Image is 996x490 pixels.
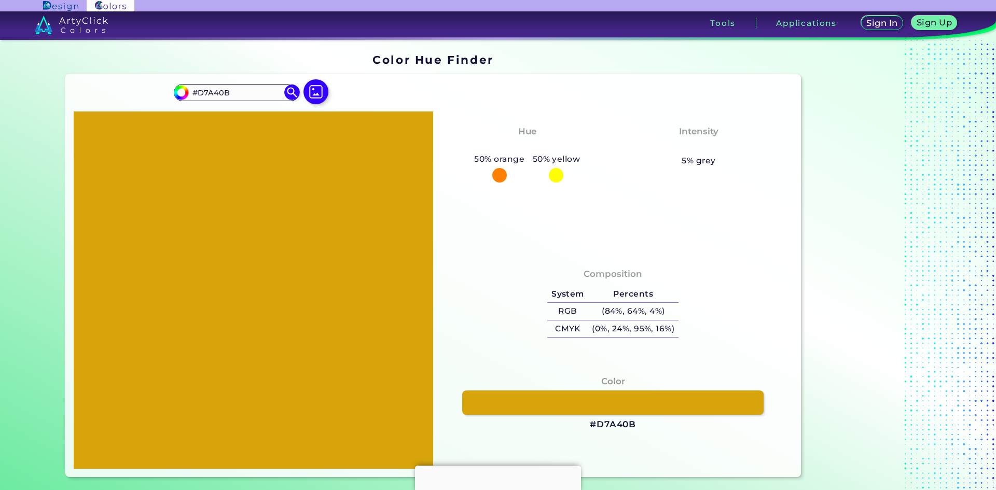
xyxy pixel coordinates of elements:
[588,286,679,303] h5: Percents
[805,50,935,481] iframe: Advertisement
[588,303,679,320] h5: (84%, 64%, 4%)
[584,267,642,282] h4: Composition
[529,152,584,166] h5: 50% yellow
[679,124,718,139] h4: Intensity
[914,17,955,30] a: Sign Up
[863,17,901,30] a: Sign In
[676,140,722,152] h3: Vibrant
[284,85,300,100] img: icon search
[547,320,588,338] h5: CMYK
[303,79,328,104] img: icon picture
[710,19,736,27] h3: Tools
[601,374,625,389] h4: Color
[35,16,108,34] img: logo_artyclick_colors_white.svg
[518,124,536,139] h4: Hue
[547,286,588,303] h5: System
[188,86,285,100] input: type color..
[590,418,636,431] h3: #D7A40B
[547,303,588,320] h5: RGB
[682,154,715,167] h5: 5% grey
[372,52,493,67] h1: Color Hue Finder
[471,152,529,166] h5: 50% orange
[868,19,896,27] h5: Sign In
[488,140,567,152] h3: Orange-Yellow
[43,1,78,11] img: ArtyClick Design logo
[918,19,950,26] h5: Sign Up
[588,320,679,338] h5: (0%, 24%, 95%, 16%)
[776,19,837,27] h3: Applications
